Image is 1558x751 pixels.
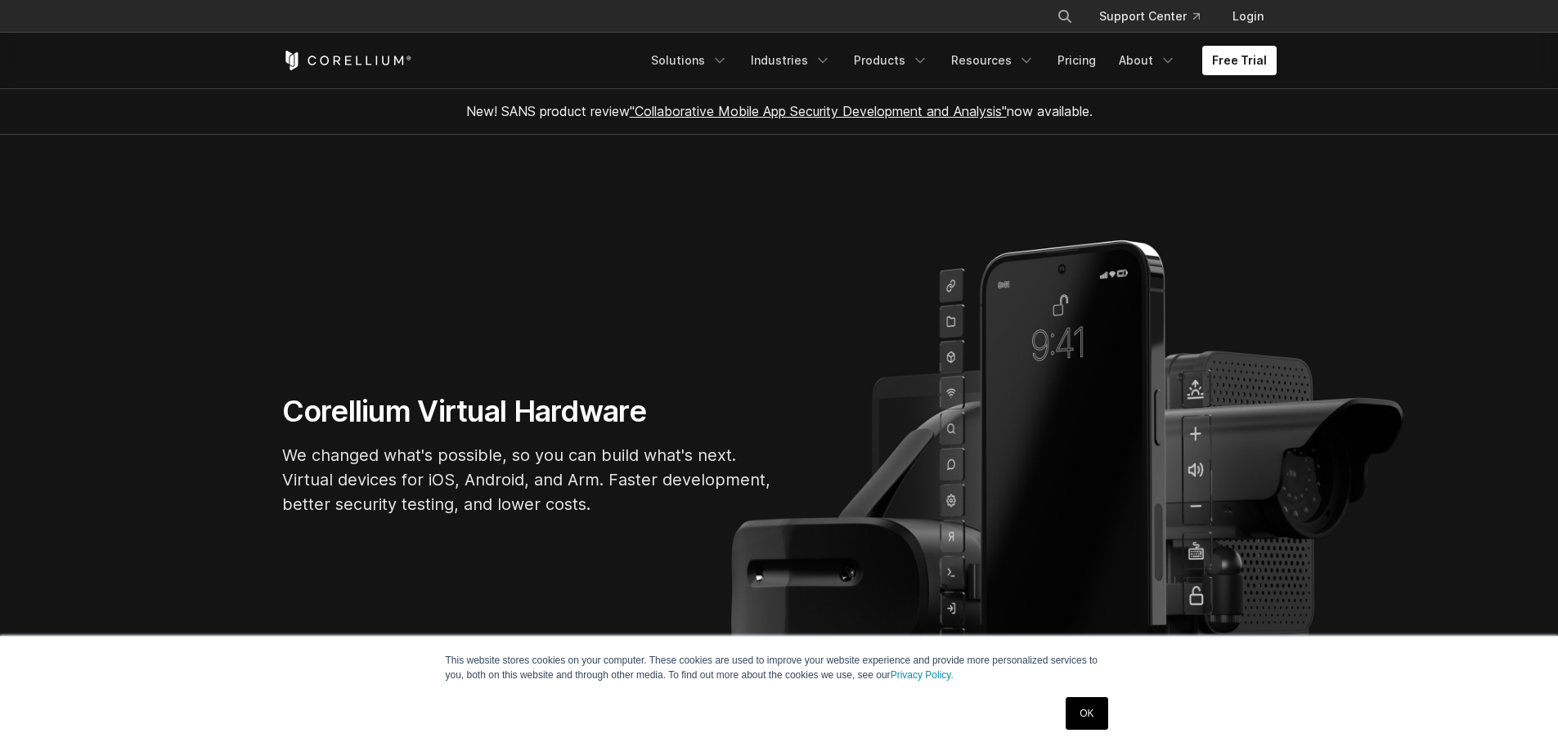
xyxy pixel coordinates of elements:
p: This website stores cookies on your computer. These cookies are used to improve your website expe... [446,653,1113,682]
a: Pricing [1048,46,1106,75]
a: Products [844,46,938,75]
a: About [1109,46,1186,75]
span: New! SANS product review now available. [466,103,1093,119]
a: Industries [741,46,841,75]
a: OK [1066,697,1107,730]
a: Solutions [641,46,738,75]
a: "Collaborative Mobile App Security Development and Analysis" [630,103,1007,119]
div: Navigation Menu [1037,2,1277,31]
a: Login [1219,2,1277,31]
div: Navigation Menu [641,46,1277,75]
a: Corellium Home [282,51,412,70]
a: Free Trial [1202,46,1277,75]
a: Privacy Policy. [891,669,954,681]
a: Support Center [1086,2,1213,31]
a: Resources [941,46,1044,75]
button: Search [1050,2,1080,31]
p: We changed what's possible, so you can build what's next. Virtual devices for iOS, Android, and A... [282,443,773,516]
h1: Corellium Virtual Hardware [282,393,773,430]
